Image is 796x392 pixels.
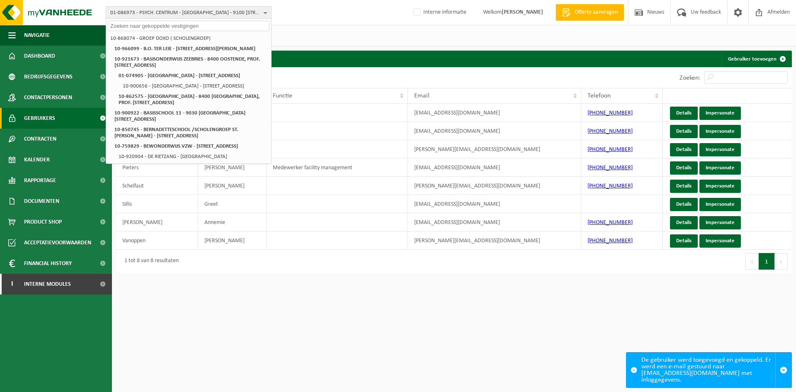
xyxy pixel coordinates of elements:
[116,213,198,231] td: [PERSON_NAME]
[116,151,269,162] li: 10-920904 - DE RIETZANG - [GEOGRAPHIC_DATA]
[24,170,56,191] span: Rapportage
[408,195,581,213] td: [EMAIL_ADDRESS][DOMAIN_NAME]
[641,353,775,387] div: De gebruiker werd toegevoegd en gekoppeld. Er werd een e-mail gestuurd naar [EMAIL_ADDRESS][DOMAI...
[587,128,633,134] a: [PHONE_NUMBER]
[116,195,198,213] td: Sillis
[408,213,581,231] td: [EMAIL_ADDRESS][DOMAIN_NAME]
[24,66,73,87] span: Bedrijfsgegevens
[267,158,408,177] td: Medewerker facility management
[108,33,269,44] li: 10-868074 - GROEP DOKO ( SCHOLENGROEP)
[587,238,633,244] a: [PHONE_NUMBER]
[587,93,611,99] span: Telefoon
[116,162,269,178] li: 10-662018 - DE ZEEMEEUW VZW - ONZE-LIEVE-VROUWECOLLEGE - [STREET_ADDRESS]
[198,177,267,195] td: [PERSON_NAME]
[414,93,430,99] span: Email
[670,216,698,229] a: Details
[759,253,775,270] button: 1
[198,195,267,213] td: Greet
[699,234,741,248] a: Impersonate
[699,125,741,138] a: Impersonate
[680,75,700,81] label: Zoeken:
[24,108,55,129] span: Gebruikers
[721,51,791,67] a: Gebruiker toevoegen
[408,158,581,177] td: [EMAIL_ADDRESS][DOMAIN_NAME]
[502,9,543,15] strong: [PERSON_NAME]
[699,216,741,229] a: Impersonate
[670,161,698,175] a: Details
[670,143,698,156] a: Details
[24,129,56,149] span: Contracten
[114,144,238,149] strong: 10-759829 - BEWONDERWIJS VZW - [STREET_ADDRESS]
[775,253,788,270] button: Next
[24,149,50,170] span: Kalender
[408,231,581,250] td: [PERSON_NAME][EMAIL_ADDRESS][DOMAIN_NAME]
[699,107,741,120] a: Impersonate
[408,140,581,158] td: [PERSON_NAME][EMAIL_ADDRESS][DOMAIN_NAME]
[24,191,59,212] span: Documenten
[587,183,633,189] a: [PHONE_NUMBER]
[24,274,71,295] span: Interne modules
[273,93,292,99] span: Functie
[24,25,50,46] span: Navigatie
[114,56,260,68] strong: 10-921673 - BASISONDERWIJS ZEEBRIES - 8400 OOSTENDE, PROF. [STREET_ADDRESS]
[119,94,260,105] strong: 10-862575 - [GEOGRAPHIC_DATA] - 8400 [GEOGRAPHIC_DATA], PROF. [STREET_ADDRESS]
[699,198,741,211] a: Impersonate
[745,253,759,270] button: Previous
[556,4,624,21] a: Offerte aanvragen
[114,110,245,122] strong: 10-900922 - BASISSCHOOL 11 - 9030 [GEOGRAPHIC_DATA][STREET_ADDRESS]
[408,122,581,140] td: [EMAIL_ADDRESS][DOMAIN_NAME]
[110,7,260,19] span: 01-086973 - PSYCH. CENTRUM - [GEOGRAPHIC_DATA] - 9100 [STREET_ADDRESS]
[24,46,55,66] span: Dashboard
[116,231,198,250] td: Vanoppen
[116,177,198,195] td: Schelfaut
[116,158,198,177] td: Pieters
[587,219,633,226] a: [PHONE_NUMBER]
[120,254,179,269] div: 1 tot 8 van 8 resultaten
[699,143,741,156] a: Impersonate
[8,274,16,295] span: I
[198,213,267,231] td: Annemie
[108,21,269,31] input: Zoeken naar gekoppelde vestigingen
[587,165,633,171] a: [PHONE_NUMBER]
[670,107,698,120] a: Details
[699,161,741,175] a: Impersonate
[24,232,91,253] span: Acceptatievoorwaarden
[670,234,698,248] a: Details
[198,231,267,250] td: [PERSON_NAME]
[573,8,620,17] span: Offerte aanvragen
[408,177,581,195] td: [PERSON_NAME][EMAIL_ADDRESS][DOMAIN_NAME]
[24,253,72,274] span: Financial History
[699,180,741,193] a: Impersonate
[587,110,633,116] a: [PHONE_NUMBER]
[587,146,633,153] a: [PHONE_NUMBER]
[198,158,267,177] td: [PERSON_NAME]
[670,180,698,193] a: Details
[24,212,62,232] span: Product Shop
[120,81,269,91] li: 10-900656 - [GEOGRAPHIC_DATA] - [STREET_ADDRESS]
[408,104,581,122] td: [EMAIL_ADDRESS][DOMAIN_NAME]
[412,6,466,19] label: Interne informatie
[114,127,238,139] strong: 10-850745 - BERNADETTESCHOOL /SCHOLENGROEP ST.[PERSON_NAME] - [STREET_ADDRESS]
[114,46,255,51] strong: 10-966099 - B.O. TER LEIE - [STREET_ADDRESS][PERSON_NAME]
[670,125,698,138] a: Details
[24,87,72,108] span: Contactpersonen
[106,6,272,19] button: 01-086973 - PSYCH. CENTRUM - [GEOGRAPHIC_DATA] - 9100 [STREET_ADDRESS]
[670,198,698,211] a: Details
[119,73,240,78] strong: 01-074905 - [GEOGRAPHIC_DATA] - [STREET_ADDRESS]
